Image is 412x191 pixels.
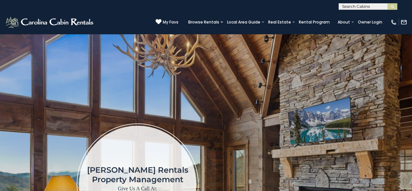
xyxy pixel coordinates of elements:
h1: [PERSON_NAME] Rentals Property Management [87,165,188,184]
a: About [334,18,353,27]
a: Browse Rentals [185,18,222,27]
img: phone-regular-white.png [390,19,397,25]
img: mail-regular-white.png [401,19,407,25]
a: Real Estate [265,18,294,27]
a: Local Area Guide [224,18,264,27]
span: My Favs [163,19,178,25]
a: Rental Program [296,18,333,27]
img: White-1-2.png [5,16,95,29]
a: My Favs [156,19,178,25]
a: Owner Login [355,18,386,27]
